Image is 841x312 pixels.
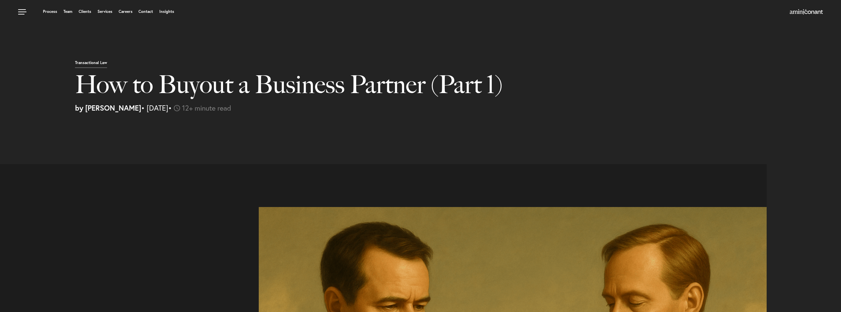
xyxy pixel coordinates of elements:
[75,61,107,68] p: Transactional Law
[79,10,91,14] a: Clients
[182,103,231,113] span: 12+ minute read
[43,10,57,14] a: Process
[75,104,836,112] p: • [DATE]
[119,10,133,14] a: Careers
[63,10,72,14] a: Team
[790,10,823,15] a: Home
[138,10,153,14] a: Contact
[174,105,180,111] img: icon-time-light.svg
[75,71,608,104] h1: How to Buyout a Business Partner (Part 1)
[168,103,172,113] span: •
[97,10,112,14] a: Services
[75,103,141,113] strong: by [PERSON_NAME]
[790,9,823,15] img: Amini & Conant
[159,10,174,14] a: Insights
